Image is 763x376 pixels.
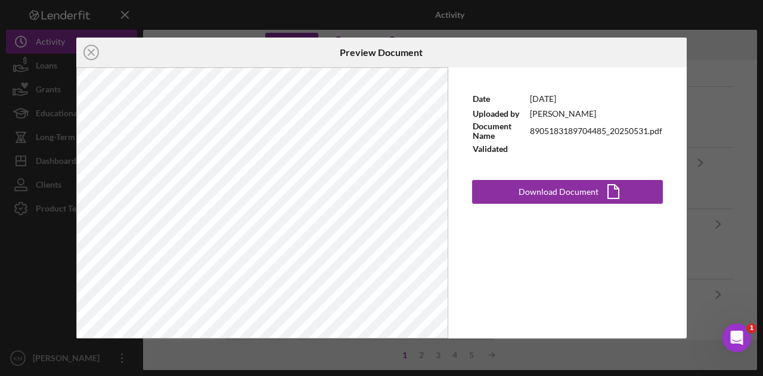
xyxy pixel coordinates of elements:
[472,180,663,204] button: Download Document
[473,144,508,154] b: Validated
[473,108,519,119] b: Uploaded by
[519,180,598,204] div: Download Document
[722,324,751,352] iframe: Intercom live chat
[473,94,490,104] b: Date
[529,106,663,121] td: [PERSON_NAME]
[473,121,511,141] b: Document Name
[529,91,663,106] td: [DATE]
[747,324,756,333] span: 1
[340,47,423,58] h6: Preview Document
[529,121,663,141] td: 8905183189704485_20250531.pdf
